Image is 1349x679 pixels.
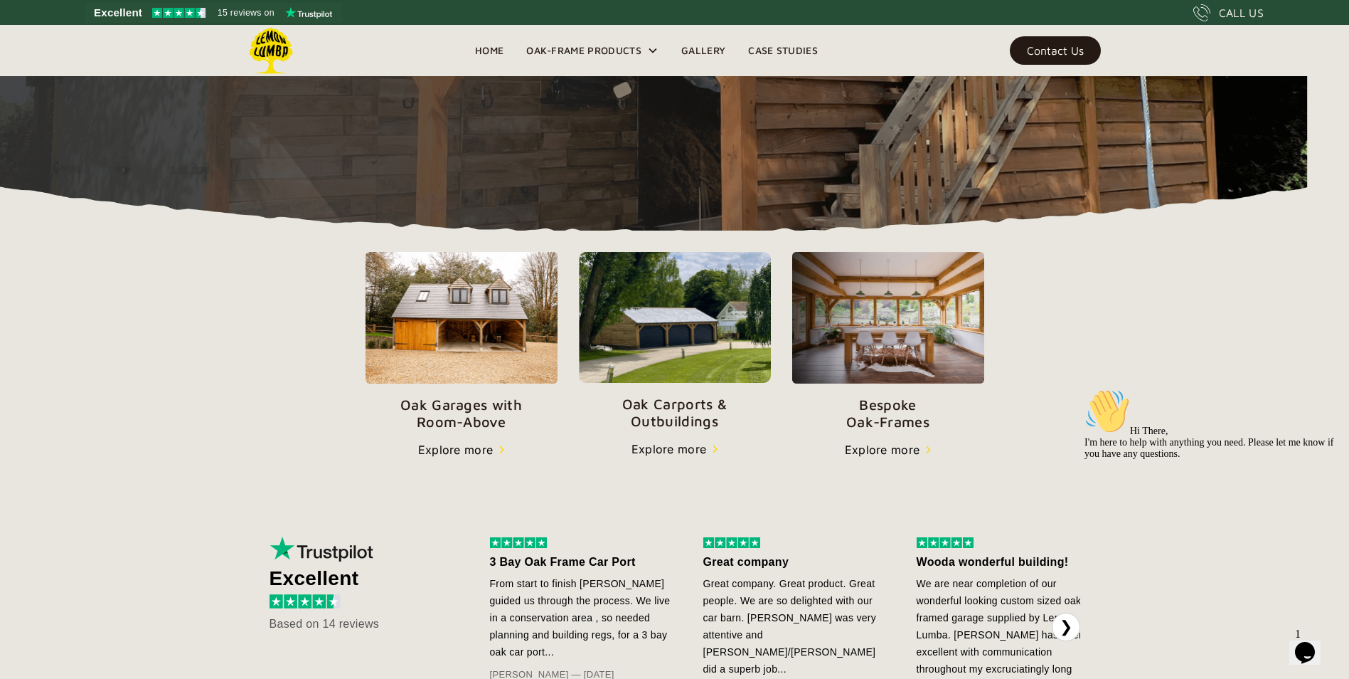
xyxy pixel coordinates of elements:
img: Trustpilot 4.5 stars [152,8,206,18]
div: Explore more [418,441,494,458]
p: Bespoke Oak-Frames [792,396,984,431]
a: BespokeOak-Frames [792,252,984,431]
div: 3 Bay Oak Frame Car Port [490,554,675,571]
div: Excellent [270,570,447,587]
div: Great company [703,554,888,571]
a: CALL US [1193,4,1264,21]
span: 15 reviews on [218,4,274,21]
iframe: chat widget [1289,622,1335,665]
div: Explore more [845,441,920,458]
img: :wave: [6,6,51,51]
div: Explore more [631,441,707,458]
a: Explore more [418,441,505,458]
div: Oak-Frame Products [526,42,641,59]
div: From start to finish [PERSON_NAME] guided us through the process. We live in a conservation area ... [490,575,675,660]
div: Great company. Great product. Great people. We are so delighted with our car barn. [PERSON_NAME] ... [703,575,888,678]
img: 5 stars [490,537,547,548]
div: CALL US [1219,4,1264,21]
a: Explore more [631,441,718,458]
img: 4.5 stars [270,594,341,608]
a: Contact Us [1010,36,1101,65]
a: Home [464,40,515,61]
a: Oak Garages withRoom-Above [366,252,558,431]
button: ❯ [1052,613,1080,641]
p: Oak Carports & Outbuildings [579,396,771,430]
div: Oak-Frame Products [515,25,670,76]
img: Trustpilot logo [285,7,332,19]
div: Wooda wonderful building! [917,554,1102,571]
p: Oak Garages with Room-Above [366,396,558,431]
a: Gallery [670,40,737,61]
a: Case Studies [737,40,829,61]
img: Trustpilot [270,537,376,562]
img: 5 stars [703,537,760,548]
span: Hi There, I'm here to help with anything you need. Please let me know if you have any questions. [6,43,255,76]
a: Explore more [845,441,932,458]
iframe: chat widget [1079,383,1335,615]
span: Excellent [94,4,142,21]
img: 5 stars [917,537,974,548]
a: See Lemon Lumba reviews on Trustpilot [85,3,342,23]
div: 👋Hi There,I'm here to help with anything you need. Please let me know if you have any questions. [6,6,262,77]
div: Contact Us [1027,46,1084,56]
div: Based on 14 reviews [270,616,447,633]
a: Oak Carports &Outbuildings [579,252,771,430]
